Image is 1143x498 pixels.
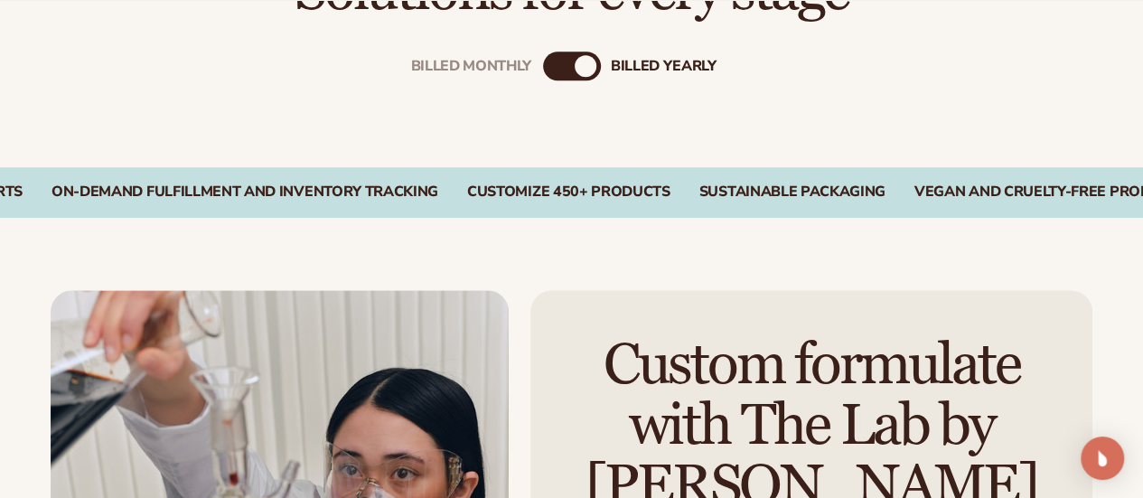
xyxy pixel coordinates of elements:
div: CUSTOMIZE 450+ PRODUCTS [467,183,670,201]
div: SUSTAINABLE PACKAGING [699,183,885,201]
div: On-Demand Fulfillment and Inventory Tracking [52,183,438,201]
div: Billed Monthly [411,57,532,74]
div: Open Intercom Messenger [1081,437,1124,480]
div: billed Yearly [611,57,717,74]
